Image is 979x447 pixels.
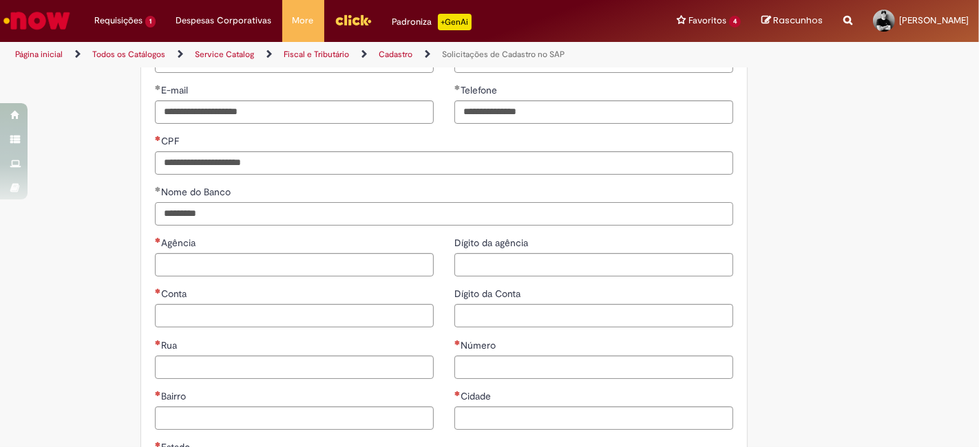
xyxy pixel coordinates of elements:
input: CPF [155,151,733,175]
span: Necessários [155,340,161,345]
img: ServiceNow [1,7,72,34]
input: Bairro [155,406,434,430]
a: Página inicial [15,49,63,60]
input: Cidade [454,406,733,430]
span: Requisições [94,14,143,28]
span: Conta [161,287,189,300]
input: Conta [155,304,434,327]
a: Rascunhos [761,14,823,28]
span: E-mail [161,84,191,96]
span: Dígito da Conta [454,287,523,300]
input: Dígito da Conta [454,304,733,327]
span: Nome do Banco [161,186,233,198]
span: Necessários [155,288,161,294]
input: E-mail [155,100,434,124]
span: Rascunhos [773,14,823,27]
span: Necessários [155,135,161,141]
p: +GenAi [438,14,472,30]
span: Obrigatório Preenchido [155,85,161,90]
span: Bairro [161,390,189,402]
span: Favoritos [688,14,726,28]
input: Número [454,356,733,379]
input: Agência [155,253,434,276]
span: Obrigatório Preenchido [454,85,461,90]
span: [PERSON_NAME] [899,14,969,26]
span: 1 [145,16,156,28]
span: Obrigatório Preenchido [155,186,161,192]
span: Necessários [454,391,461,396]
span: Necessários [155,237,161,243]
a: Cadastro [379,49,412,60]
span: Rua [161,339,180,351]
span: 4 [729,16,741,28]
input: Rua [155,356,434,379]
span: Dígito da agência [454,237,531,249]
span: Necessários [155,441,161,447]
span: CPF [161,135,182,147]
span: Cidade [461,390,494,402]
ul: Trilhas de página [10,42,642,67]
span: Despesas Corporativas [176,14,272,28]
span: Necessários [155,391,161,396]
span: Telefone [461,84,500,96]
input: Dígito da agência [454,253,733,276]
a: Todos os Catálogos [92,49,165,60]
img: click_logo_yellow_360x200.png [335,10,372,30]
input: Telefone [454,100,733,124]
span: Agência [161,237,198,249]
input: Nome do Banco [155,202,733,226]
a: Fiscal e Tributário [284,49,349,60]
span: More [293,14,314,28]
span: Número [461,339,498,351]
a: Solicitações de Cadastro no SAP [442,49,565,60]
div: Padroniza [392,14,472,30]
span: Necessários [454,340,461,345]
a: Service Catalog [195,49,254,60]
